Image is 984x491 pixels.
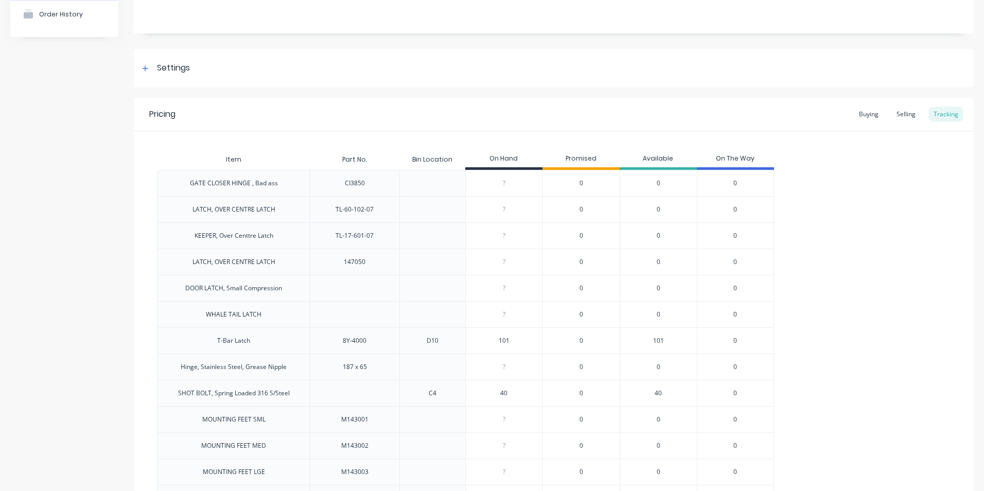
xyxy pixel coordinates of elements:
span: 0 [579,205,583,214]
span: 0 [733,467,737,477]
span: 0 [579,284,583,293]
div: 0 [620,249,697,275]
span: 0 [579,441,583,450]
div: MOUNTING FEET SML [202,415,266,424]
div: ? [466,302,542,327]
div: ? [466,459,542,485]
div: Part No. [334,147,375,172]
div: Available [620,149,697,170]
span: 0 [733,231,737,240]
div: C4 [429,389,436,398]
div: 101 [620,327,697,354]
div: LATCH, OVER CENTRE LATCH [192,257,275,267]
span: 0 [579,257,583,267]
span: 0 [733,257,737,267]
div: Tracking [928,107,963,122]
span: 0 [579,231,583,240]
span: 0 [733,441,737,450]
div: 0 [620,459,697,485]
div: M143001 [341,415,368,424]
div: M143003 [341,467,368,477]
div: M143002 [341,441,368,450]
div: Selling [891,107,921,122]
span: 0 [733,179,737,188]
div: KEEPER, Over Centtre Latch [195,231,273,240]
div: ? [466,354,542,380]
div: ? [466,433,542,459]
div: 40 [620,380,697,406]
span: 0 [579,310,583,319]
span: 0 [733,336,737,345]
div: 187 x 65 [343,362,367,372]
span: 0 [579,362,583,372]
div: 0 [620,432,697,459]
div: TL-60-102-07 [336,205,374,214]
span: 0 [733,389,737,398]
div: 40 [466,380,542,406]
span: 0 [733,284,737,293]
div: 8Y-4000 [343,336,366,345]
div: MOUNTING FEET LGE [203,467,265,477]
div: T-Bar Latch [217,336,250,345]
div: Settings [157,62,190,75]
span: 0 [733,310,737,319]
div: On The Way [697,149,774,170]
div: 0 [620,275,697,301]
div: Order History [39,10,83,18]
div: D10 [427,336,438,345]
div: LATCH, OVER CENTRE LATCH [192,205,275,214]
div: WHALE TAIL LATCH [206,310,261,319]
div: ? [466,407,542,432]
span: 0 [733,362,737,372]
div: Hinge, Stainless Steel, Grease Nipple [181,362,287,372]
div: 0 [620,301,697,327]
span: 0 [579,389,583,398]
div: MOUNTING FEET MED [201,441,266,450]
div: Bin Location [404,147,461,172]
button: Order History [10,1,118,27]
div: ? [466,197,542,222]
div: ? [466,170,542,196]
div: TL-17-601-07 [336,231,374,240]
div: 101 [466,328,542,354]
div: ? [466,275,542,301]
div: CI3850 [345,179,365,188]
span: 0 [579,415,583,424]
div: Buying [854,107,884,122]
span: 0 [733,415,737,424]
span: 0 [579,179,583,188]
span: 0 [733,205,737,214]
div: ? [466,249,542,275]
div: Item [218,147,250,172]
div: ? [466,223,542,249]
div: 147050 [344,257,365,267]
div: 0 [620,354,697,380]
div: 0 [620,170,697,196]
div: GATE CLOSER HINGE , Bad ass [190,179,278,188]
div: 0 [620,406,697,432]
div: Pricing [149,108,175,120]
div: 0 [620,222,697,249]
div: DOOR LATCH, Small Compression [185,284,282,293]
div: 0 [620,196,697,222]
div: SHOT BOLT, Spring Loaded 316 S/Steel [178,389,290,398]
div: On Hand [465,149,542,170]
div: Promised [542,149,620,170]
span: 0 [579,467,583,477]
span: 0 [579,336,583,345]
